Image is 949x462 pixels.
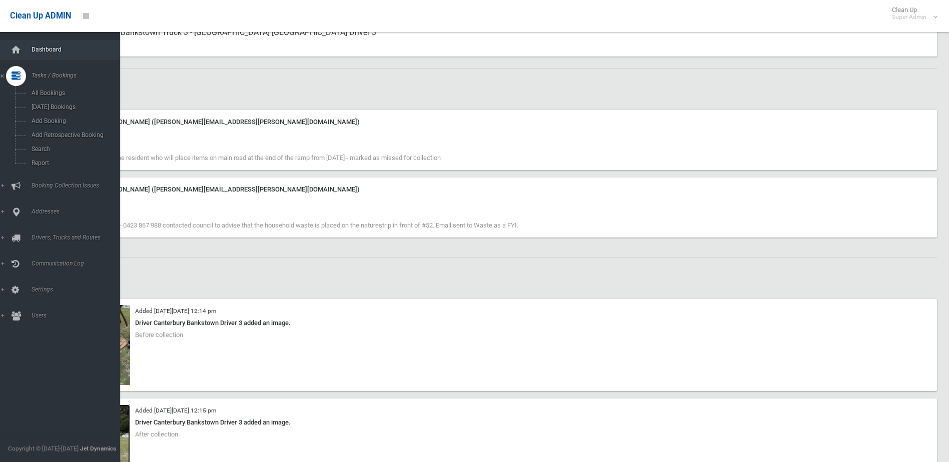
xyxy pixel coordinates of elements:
[44,269,937,282] h2: Images
[70,221,518,229] span: [PERSON_NAME] - 0423 867 988 contacted council to advise that the household waste is placed on th...
[8,445,79,452] span: Copyright © [DATE]-[DATE]
[70,154,441,161] span: Have spoken to the resident who will place items on main road at the end of the ramp from [DATE] ...
[70,128,931,140] div: [DATE] 8:25 am
[29,260,128,267] span: Communication Log
[29,208,128,215] span: Addresses
[44,81,937,94] h2: Notes
[80,20,929,56] div: Canterbury Bankstown Truck 3 - [GEOGRAPHIC_DATA] [GEOGRAPHIC_DATA] Driver 3
[887,6,936,21] span: Clean Up
[29,117,119,124] span: Add Booking
[29,286,128,293] span: Settings
[29,103,119,110] span: [DATE] Bookings
[29,312,128,319] span: Users
[80,38,929,50] small: Assigned To
[135,430,178,438] span: After collection
[29,72,128,79] span: Tasks / Bookings
[70,116,931,128] div: Note from [PERSON_NAME] ([PERSON_NAME][EMAIL_ADDRESS][PERSON_NAME][DOMAIN_NAME])
[135,331,183,338] span: Before collection
[80,445,116,452] strong: Jet Dynamics
[29,182,128,189] span: Booking Collection Issues
[29,89,119,96] span: All Bookings
[29,159,119,166] span: Report
[29,131,119,138] span: Add Retrospective Booking
[892,13,926,21] small: Super Admin
[70,317,931,329] div: Driver Canterbury Bankstown Driver 3 added an image.
[10,11,71,20] span: Clean Up ADMIN
[70,183,931,195] div: Note from [PERSON_NAME] ([PERSON_NAME][EMAIL_ADDRESS][PERSON_NAME][DOMAIN_NAME])
[70,195,931,207] div: [DATE] 9:54 am
[70,416,931,428] div: Driver Canterbury Bankstown Driver 3 added an image.
[135,307,216,314] small: Added [DATE][DATE] 12:14 pm
[135,407,216,414] small: Added [DATE][DATE] 12:15 pm
[29,145,119,152] span: Search
[29,234,128,241] span: Drivers, Trucks and Routes
[29,46,128,53] span: Dashboard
